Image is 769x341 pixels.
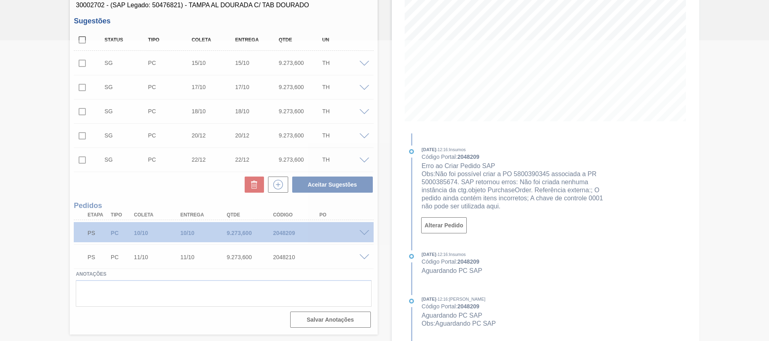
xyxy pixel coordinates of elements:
[189,37,238,43] div: Coleta
[102,37,151,43] div: Status
[146,37,194,43] div: Tipo
[233,37,281,43] div: Entrega
[276,37,325,43] div: Qtde
[320,37,368,43] div: UN
[74,17,373,25] h3: Sugestões
[76,2,371,9] span: 30002702 - (SAP Legado: 50476821) - TAMPA AL DOURADA C/ TAB DOURADO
